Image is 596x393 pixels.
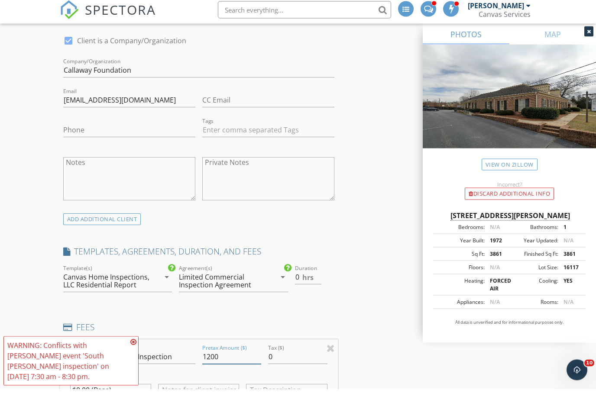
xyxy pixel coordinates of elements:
div: ADD ADDITIONAL client [63,218,141,229]
div: Finished Sq Ft: [509,254,558,262]
div: 3861 [485,254,509,262]
div: Bedrooms: [436,227,485,235]
img: streetview [423,48,596,173]
div: YES [558,281,583,296]
div: 1972 [485,241,509,248]
a: MAP [509,28,596,48]
span: N/A [490,302,500,309]
div: Discard Additional info [465,192,554,204]
div: FORCED AIR [485,281,509,296]
div: WARNING: Conflicts with [PERSON_NAME] event 'South [PERSON_NAME] inspection' on [DATE] 7:30 am - ... [7,344,128,386]
div: Year Built: [436,241,485,248]
p: All data is unverified and for informational purposes only. [433,323,586,329]
span: hrs [302,278,314,285]
div: Canvas Home Inspections, LLC Residential Report [63,277,150,293]
input: Company/Organization [63,68,334,82]
a: View on Zillow [482,163,538,174]
div: Bathrooms: [509,227,558,235]
i: arrow_drop_down [278,276,288,287]
div: Limited Commercial Inspection Agreement [179,277,266,293]
h4: FEES [63,326,334,337]
span: N/A [564,241,573,248]
span: N/A [490,227,500,235]
div: Appliances: [436,302,485,310]
div: Sq Ft: [436,254,485,262]
i: arrow_drop_down [162,276,172,287]
span: SPECTORA [85,4,156,23]
div: Heating: [436,281,485,296]
div: Year Updated: [509,241,558,248]
div: 16117 [558,267,583,275]
div: Floors: [436,267,485,275]
div: 3861 [558,254,583,262]
span: N/A [490,267,500,275]
div: Lot Size: [509,267,558,275]
div: Rooms: [509,302,558,310]
a: SPECTORA [60,12,156,30]
span: N/A [564,302,573,309]
img: The Best Home Inspection Software - Spectora [60,4,79,23]
div: 1 [558,227,583,235]
div: Canvas Services [479,14,531,23]
label: Client is a Company/Organization [77,41,186,49]
div: [PERSON_NAME] [468,5,524,14]
input: 0.0 [295,274,321,289]
input: Search everything... [218,5,391,23]
div: Cooling: [509,281,558,296]
a: PHOTOS [423,28,509,48]
span: 10 [584,364,594,370]
iframe: Intercom live chat [567,364,587,384]
div: Incorrect? [423,185,596,192]
h4: TEMPLATES, AGREEMENTS, DURATION, AND FEES [63,250,334,261]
